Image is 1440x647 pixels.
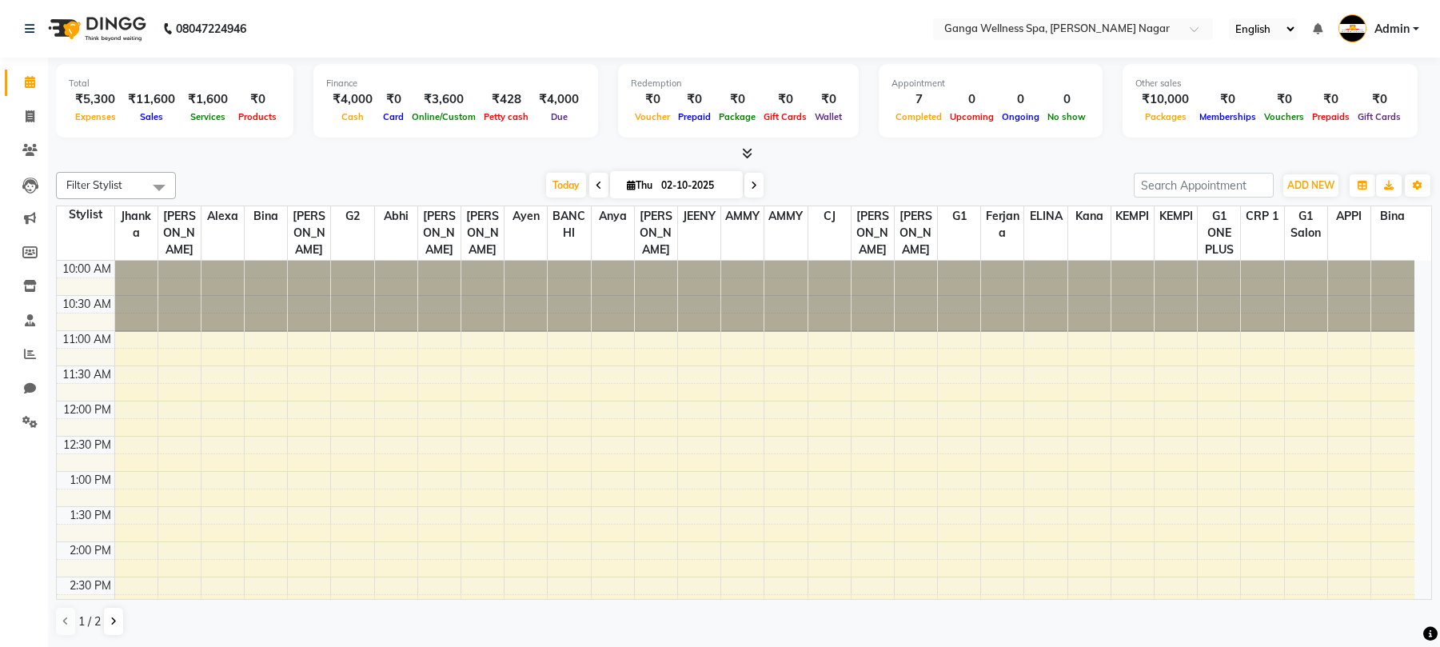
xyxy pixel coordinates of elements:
[892,90,946,109] div: 7
[674,111,715,122] span: Prepaid
[1354,111,1405,122] span: Gift Cards
[59,261,114,278] div: 10:00 AM
[1135,90,1195,109] div: ₹10,000
[461,206,504,260] span: [PERSON_NAME]
[66,507,114,524] div: 1:30 PM
[760,111,811,122] span: Gift Cards
[59,296,114,313] div: 10:30 AM
[1195,111,1260,122] span: Memberships
[760,90,811,109] div: ₹0
[631,111,674,122] span: Voucher
[1285,206,1327,243] span: G1 Salon
[136,111,167,122] span: Sales
[66,472,114,489] div: 1:00 PM
[808,206,851,226] span: CJ
[1198,206,1240,260] span: G1 ONE PLUS
[892,111,946,122] span: Completed
[1354,90,1405,109] div: ₹0
[1195,90,1260,109] div: ₹0
[234,111,281,122] span: Products
[418,206,461,260] span: [PERSON_NAME]
[1111,206,1154,226] span: KEMPI
[57,206,114,223] div: Stylist
[408,111,480,122] span: Online/Custom
[1135,77,1405,90] div: Other sales
[337,111,368,122] span: Cash
[547,111,572,122] span: Due
[66,178,122,191] span: Filter Stylist
[480,111,533,122] span: Petty cash
[635,206,677,260] span: [PERSON_NAME]
[533,90,585,109] div: ₹4,000
[122,90,181,109] div: ₹11,600
[408,90,480,109] div: ₹3,600
[41,6,150,51] img: logo
[721,206,764,226] span: AMMY
[811,90,846,109] div: ₹0
[375,206,417,226] span: Abhi
[176,6,246,51] b: 08047224946
[764,206,807,226] span: AMMY
[1371,206,1414,226] span: Bina
[115,206,158,243] span: Jhanka
[60,401,114,418] div: 12:00 PM
[1328,206,1370,226] span: APPI
[1338,14,1366,42] img: Admin
[1374,21,1410,38] span: Admin
[811,111,846,122] span: Wallet
[379,111,408,122] span: Card
[715,90,760,109] div: ₹0
[158,206,201,260] span: [PERSON_NAME]
[1043,90,1090,109] div: 0
[1141,111,1191,122] span: Packages
[186,111,229,122] span: Services
[678,206,720,226] span: JEENY
[69,90,122,109] div: ₹5,300
[78,613,101,630] span: 1 / 2
[480,90,533,109] div: ₹428
[656,174,736,198] input: 2025-10-02
[59,366,114,383] div: 11:30 AM
[1068,206,1111,226] span: Kana
[1043,111,1090,122] span: No show
[631,90,674,109] div: ₹0
[1155,206,1197,226] span: KEMPI
[548,206,590,243] span: BANCHI
[245,206,287,226] span: Bina
[674,90,715,109] div: ₹0
[1024,206,1067,226] span: ELINA
[895,206,937,260] span: [PERSON_NAME]
[1308,90,1354,109] div: ₹0
[59,331,114,348] div: 11:00 AM
[66,577,114,594] div: 2:30 PM
[998,90,1043,109] div: 0
[66,542,114,559] div: 2:00 PM
[181,90,234,109] div: ₹1,600
[1260,111,1308,122] span: Vouchers
[201,206,244,226] span: Alexa
[1134,173,1274,198] input: Search Appointment
[623,179,656,191] span: Thu
[1308,111,1354,122] span: Prepaids
[892,77,1090,90] div: Appointment
[379,90,408,109] div: ₹0
[715,111,760,122] span: Package
[546,173,586,198] span: Today
[60,437,114,453] div: 12:30 PM
[946,90,998,109] div: 0
[234,90,281,109] div: ₹0
[1283,174,1338,197] button: ADD NEW
[505,206,547,226] span: Ayen
[69,77,281,90] div: Total
[71,111,120,122] span: Expenses
[288,206,330,260] span: [PERSON_NAME]
[631,77,846,90] div: Redemption
[1287,179,1334,191] span: ADD NEW
[946,111,998,122] span: Upcoming
[981,206,1023,243] span: ferjana
[1260,90,1308,109] div: ₹0
[938,206,980,226] span: G1
[1241,206,1283,226] span: CRP 1
[592,206,634,226] span: anya
[326,90,379,109] div: ₹4,000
